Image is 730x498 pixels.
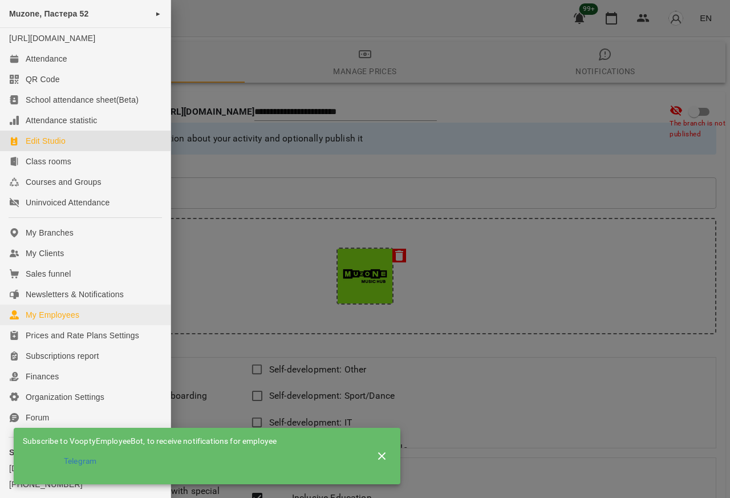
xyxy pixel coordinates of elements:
[26,412,49,423] div: Forum
[26,94,139,106] div: School attendance sheet(Beta)
[26,248,64,259] div: My Clients
[26,289,124,300] div: Newsletters & Notifications
[26,135,66,147] div: Edit Studio
[26,156,71,167] div: Class rooms
[26,115,97,126] div: Attendance statistic
[23,451,359,472] li: Telegram
[9,463,161,474] a: [DOMAIN_NAME][URL]
[155,9,161,18] span: ►
[26,268,71,280] div: Sales funnel
[23,436,359,447] div: Subscribe to VooptyEmployeeBot, to receive notifications for employee
[26,53,67,64] div: Attendance
[26,176,102,188] div: Courses and Groups
[9,34,95,43] a: [URL][DOMAIN_NAME]
[9,479,161,490] a: [PHONE_NUMBER]
[26,371,59,382] div: Finances
[26,350,99,362] div: Subscriptions report
[9,9,89,18] span: Muzone, Пастера 52
[26,330,139,341] div: Prices and Rate Plans Settings
[26,227,74,238] div: My Branches
[26,309,79,321] div: My Employees
[26,74,60,85] div: QR Code
[26,197,109,208] div: Uninvoiced Attendance
[9,447,161,458] p: Support
[26,391,104,403] div: Organization Settings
